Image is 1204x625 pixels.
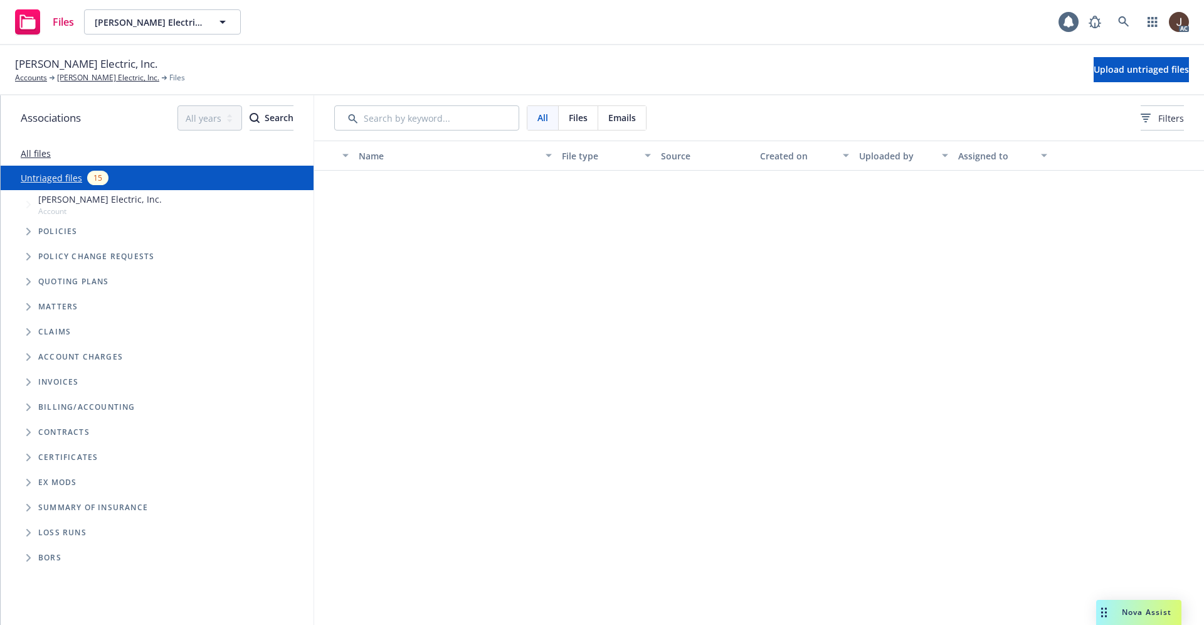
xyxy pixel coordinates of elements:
[38,529,87,537] span: Loss Runs
[38,403,135,411] span: Billing/Accounting
[1096,600,1181,625] button: Nova Assist
[1,395,314,570] div: Folder Tree Example
[21,171,82,184] a: Untriaged files
[10,4,79,40] a: Files
[1122,607,1171,617] span: Nova Assist
[38,278,109,286] span: Quoting plans
[760,149,835,163] div: Created on
[1,190,314,395] div: Tree Example
[15,56,157,72] span: [PERSON_NAME] Electric, Inc.
[250,113,260,123] svg: Search
[661,149,750,163] div: Source
[1141,105,1184,131] button: Filters
[53,17,74,27] span: Files
[1082,9,1107,35] a: Report a Bug
[169,72,185,83] span: Files
[21,147,51,159] a: All files
[38,479,77,486] span: Ex Mods
[569,111,588,124] span: Files
[38,429,90,436] span: Contracts
[1094,57,1189,82] button: Upload untriaged files
[354,141,556,171] button: Name
[38,378,79,386] span: Invoices
[608,111,636,124] span: Emails
[953,141,1052,171] button: Assigned to
[1140,9,1165,35] a: Switch app
[21,110,81,126] span: Associations
[84,9,241,35] button: [PERSON_NAME] Electric, Inc.
[87,171,108,185] div: 15
[557,141,656,171] button: File type
[38,206,162,216] span: Account
[334,105,519,131] input: Search by keyword...
[1169,12,1189,32] img: photo
[1158,112,1184,125] span: Filters
[38,303,78,311] span: Matters
[38,554,61,562] span: BORs
[250,105,293,131] button: SearchSearch
[537,111,548,124] span: All
[755,141,854,171] button: Created on
[1111,9,1136,35] a: Search
[359,149,537,163] div: Name
[854,141,953,171] button: Uploaded by
[95,16,203,29] span: [PERSON_NAME] Electric, Inc.
[250,106,293,130] div: Search
[656,141,755,171] button: Source
[15,72,47,83] a: Accounts
[38,228,78,235] span: Policies
[57,72,159,83] a: [PERSON_NAME] Electric, Inc.
[1096,600,1112,625] div: Drag to move
[38,328,71,336] span: Claims
[38,454,98,461] span: Certificates
[38,353,123,361] span: Account charges
[38,504,148,511] span: Summary of insurance
[1141,112,1184,125] span: Filters
[38,253,154,260] span: Policy change requests
[38,193,162,206] span: [PERSON_NAME] Electric, Inc.
[1094,63,1189,75] span: Upload untriaged files
[562,149,637,163] div: File type
[859,149,934,163] div: Uploaded by
[958,149,1033,163] div: Assigned to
